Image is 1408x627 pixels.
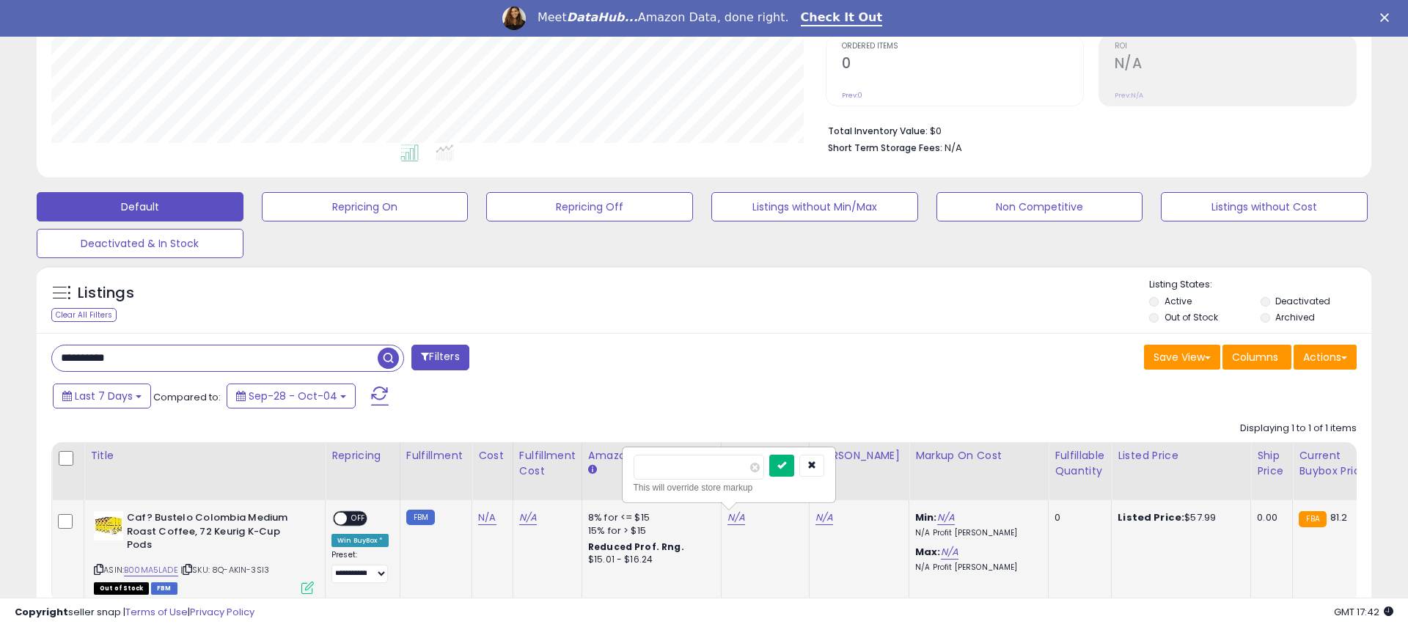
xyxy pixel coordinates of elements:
[815,448,903,463] div: [PERSON_NAME]
[909,442,1049,500] th: The percentage added to the cost of goods (COGS) that forms the calculator for Min & Max prices.
[1165,311,1218,323] label: Out of Stock
[151,582,177,595] span: FBM
[538,10,789,25] div: Meet Amazon Data, done right.
[478,510,496,525] a: N/A
[37,192,243,221] button: Default
[1380,13,1395,22] div: Close
[51,308,117,322] div: Clear All Filters
[828,121,1346,139] li: $0
[567,10,638,24] i: DataHub...
[828,125,928,137] b: Total Inventory Value:
[249,389,337,403] span: Sep-28 - Oct-04
[915,448,1042,463] div: Markup on Cost
[1299,448,1374,479] div: Current Buybox Price
[124,564,178,576] a: B00MA5LADE
[1115,91,1143,100] small: Prev: N/A
[486,192,693,221] button: Repricing Off
[1144,345,1220,370] button: Save View
[1115,55,1356,75] h2: N/A
[915,562,1037,573] p: N/A Profit [PERSON_NAME]
[842,91,862,100] small: Prev: 0
[502,7,526,30] img: Profile image for Georgie
[1118,510,1184,524] b: Listed Price:
[1161,192,1368,221] button: Listings without Cost
[1055,511,1100,524] div: 0
[227,384,356,408] button: Sep-28 - Oct-04
[37,229,243,258] button: Deactivated & In Stock
[75,389,133,403] span: Last 7 Days
[588,511,710,524] div: 8% for <= $15
[94,511,123,540] img: 51iNcqa+yaL._SL40_.jpg
[90,448,319,463] div: Title
[727,510,745,525] a: N/A
[262,192,469,221] button: Repricing On
[15,605,68,619] strong: Copyright
[347,513,370,525] span: OFF
[1240,422,1357,436] div: Displaying 1 to 1 of 1 items
[815,510,833,525] a: N/A
[1055,448,1105,479] div: Fulfillable Quantity
[842,55,1083,75] h2: 0
[1149,278,1371,292] p: Listing States:
[411,345,469,370] button: Filters
[94,582,149,595] span: All listings that are currently out of stock and unavailable for purchase on Amazon
[1222,345,1291,370] button: Columns
[1257,448,1286,479] div: Ship Price
[78,283,134,304] h5: Listings
[588,540,684,553] b: Reduced Prof. Rng.
[153,390,221,404] span: Compared to:
[1257,511,1281,524] div: 0.00
[936,192,1143,221] button: Non Competitive
[478,448,507,463] div: Cost
[406,448,466,463] div: Fulfillment
[588,448,715,463] div: Amazon Fees
[588,524,710,538] div: 15% for > $15
[945,141,962,155] span: N/A
[180,564,269,576] span: | SKU: 8Q-AKIN-3SI3
[406,510,435,525] small: FBM
[331,550,389,583] div: Preset:
[588,463,597,477] small: Amazon Fees.
[1118,511,1239,524] div: $57.99
[519,510,537,525] a: N/A
[1294,345,1357,370] button: Actions
[1299,511,1326,527] small: FBA
[842,43,1083,51] span: Ordered Items
[53,384,151,408] button: Last 7 Days
[634,480,824,495] div: This will override store markup
[1115,43,1356,51] span: ROI
[1334,605,1393,619] span: 2025-10-12 17:42 GMT
[937,510,955,525] a: N/A
[1232,350,1278,364] span: Columns
[1275,311,1315,323] label: Archived
[588,554,710,566] div: $15.01 - $16.24
[1165,295,1192,307] label: Active
[1330,510,1348,524] span: 81.2
[915,545,941,559] b: Max:
[125,605,188,619] a: Terms of Use
[331,448,394,463] div: Repricing
[331,534,389,547] div: Win BuyBox *
[190,605,254,619] a: Privacy Policy
[828,142,942,154] b: Short Term Storage Fees:
[127,511,305,556] b: Caf? Bustelo Colombia Medium Roast Coffee, 72 Keurig K-Cup Pods
[1275,295,1330,307] label: Deactivated
[711,192,918,221] button: Listings without Min/Max
[801,10,883,26] a: Check It Out
[1118,448,1244,463] div: Listed Price
[915,528,1037,538] p: N/A Profit [PERSON_NAME]
[15,606,254,620] div: seller snap | |
[941,545,958,560] a: N/A
[915,510,937,524] b: Min:
[519,448,576,479] div: Fulfillment Cost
